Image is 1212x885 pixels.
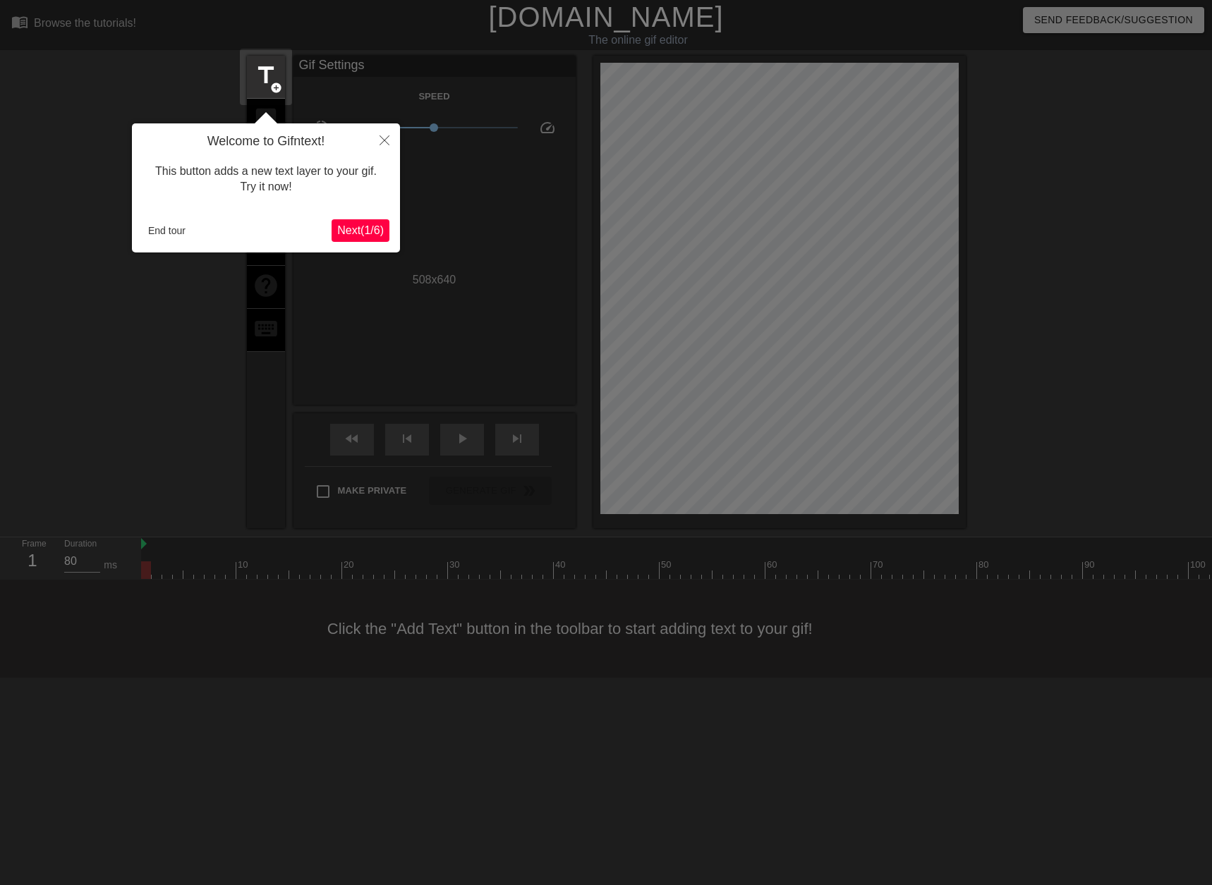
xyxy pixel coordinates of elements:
[337,224,384,236] span: Next ( 1 / 6 )
[143,149,389,209] div: This button adds a new text layer to your gif. Try it now!
[369,123,400,156] button: Close
[143,220,191,241] button: End tour
[143,134,389,149] h4: Welcome to Gifntext!
[332,219,389,242] button: Next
